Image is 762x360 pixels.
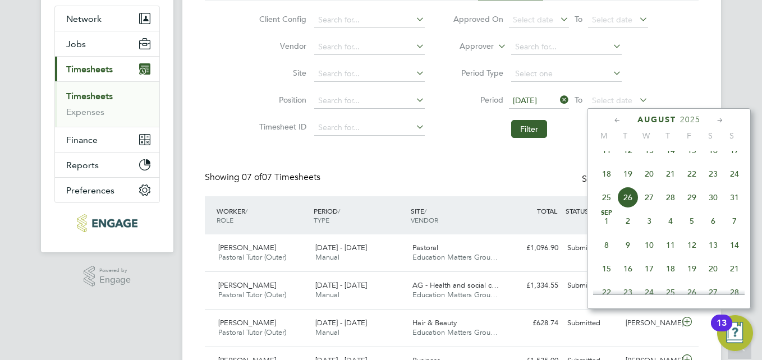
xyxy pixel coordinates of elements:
span: 4 [660,210,681,232]
button: Preferences [55,178,159,202]
span: 17 [724,140,745,161]
span: 27 [703,281,724,303]
span: TYPE [314,215,329,224]
span: Reports [66,160,99,170]
span: [DATE] - [DATE] [315,318,367,327]
span: 23 [617,281,639,303]
div: Status [582,172,676,187]
input: Search for... [314,66,425,82]
div: Submitted [563,239,621,257]
span: T [657,131,678,141]
span: 21 [660,163,681,184]
span: 07 Timesheets [242,172,320,183]
div: £1,334.55 [504,276,563,295]
span: 26 [617,187,639,208]
span: [PERSON_NAME] [218,243,276,252]
img: educationmattersgroup-logo-retina.png [77,214,137,232]
span: 6 [703,210,724,232]
span: Engage [99,275,131,285]
label: Period Type [453,68,503,78]
div: WORKER [214,201,311,230]
span: 19 [681,258,703,279]
span: TOTAL [537,206,557,215]
label: Timesheet ID [256,122,306,132]
span: AG - Health and social c… [412,280,499,290]
span: [PERSON_NAME] [218,280,276,290]
div: £1,096.90 [504,239,563,257]
a: Expenses [66,107,104,117]
span: Manual [315,327,339,337]
span: Pastoral Tutor (Outer) [218,252,286,262]
span: 14 [724,234,745,256]
span: 14 [660,140,681,161]
span: Jobs [66,39,86,49]
input: Select one [511,66,622,82]
span: 7 [724,210,745,232]
button: Reports [55,153,159,177]
span: 9 [617,234,639,256]
div: SITE [408,201,505,230]
span: Pastoral [412,243,438,252]
span: 1 [596,210,617,232]
span: M [593,131,614,141]
div: £628.74 [504,314,563,333]
label: Period [453,95,503,105]
span: Select date [513,15,553,25]
button: Network [55,6,159,31]
a: Go to home page [54,214,160,232]
span: 10 [639,234,660,256]
span: 5 [681,210,703,232]
span: 13 [703,234,724,256]
span: To [571,93,586,107]
button: Finance [55,127,159,152]
span: 15 [681,140,703,161]
span: 25 [660,281,681,303]
span: 28 [660,187,681,208]
span: W [636,131,657,141]
span: 24 [639,281,660,303]
span: 28 [724,281,745,303]
label: Approver [443,41,494,52]
input: Search for... [511,39,622,55]
span: Timesheets [66,64,113,75]
span: Education Matters Grou… [412,252,498,262]
span: 11 [596,140,617,161]
span: To [571,12,586,26]
span: 24 [724,163,745,184]
span: Education Matters Grou… [412,327,498,337]
div: 13 [717,323,727,338]
div: Timesheets [55,81,159,127]
a: Timesheets [66,91,113,101]
span: 15 [596,258,617,279]
span: 3 [639,210,660,232]
span: 27 [639,187,660,208]
button: Jobs [55,31,159,56]
span: Preferences [66,185,114,196]
span: 26 [681,281,703,303]
span: [DATE] - [DATE] [315,280,367,290]
input: Search for... [314,93,425,109]
span: Manual [315,290,339,299]
span: [PERSON_NAME] [218,318,276,327]
span: 12 [681,234,703,256]
span: 12 [617,140,639,161]
span: 20 [703,258,724,279]
span: 30 [703,187,724,208]
input: Search for... [314,12,425,28]
span: 18 [596,163,617,184]
span: / [424,206,426,215]
span: 18 [660,258,681,279]
span: Select date [592,15,632,25]
input: Search for... [314,39,425,55]
span: VENDOR [411,215,438,224]
span: S [721,131,742,141]
span: 25 [596,187,617,208]
span: / [338,206,340,215]
span: Network [66,13,102,24]
span: Finance [66,135,98,145]
span: Sep [596,210,617,216]
label: Vendor [256,41,306,51]
span: [DATE] - [DATE] [315,243,367,252]
label: Client Config [256,14,306,24]
span: T [614,131,636,141]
